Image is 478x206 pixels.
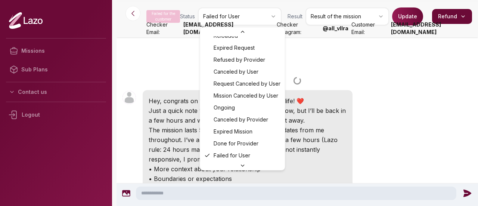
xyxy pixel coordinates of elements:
[214,56,265,64] span: Refused by Provider
[214,92,278,99] span: Mission Canceled by User
[214,152,250,159] span: Failed for User
[214,128,252,135] span: Expired Mission
[214,44,255,52] span: Expired Request
[214,80,280,87] span: Request Canceled by User
[214,140,258,147] span: Done for Provider
[214,104,235,111] span: Ongoing
[214,68,258,76] span: Canceled by User
[214,116,268,123] span: Canceled by Provider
